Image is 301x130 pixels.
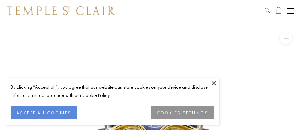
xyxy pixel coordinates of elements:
button: Open navigation [287,6,294,15]
a: Open Shopping Bag [276,6,281,15]
a: Search [265,6,270,15]
img: Temple St. Clair [7,6,115,15]
button: COOKIES SETTINGS [151,106,214,119]
div: By clicking “Accept all”, you agree that our website can store cookies on your device and disclos... [11,83,214,99]
button: ACCEPT ALL COOKIES [11,106,77,119]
